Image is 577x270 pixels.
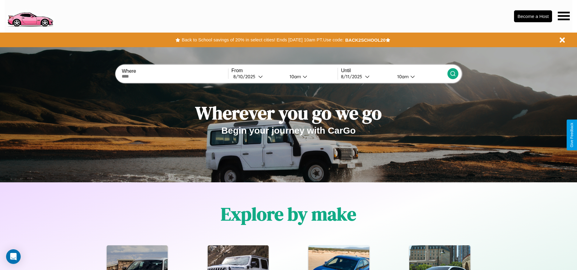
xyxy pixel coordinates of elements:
[285,73,338,80] button: 10am
[122,68,228,74] label: Where
[221,202,356,226] h1: Explore by make
[5,3,56,28] img: logo
[570,123,574,147] div: Give Feedback
[345,37,386,43] b: BACK2SCHOOL20
[287,74,303,79] div: 10am
[392,73,447,80] button: 10am
[231,68,338,73] label: From
[394,74,410,79] div: 10am
[341,74,365,79] div: 8 / 11 / 2025
[180,36,345,44] button: Back to School savings of 20% in select cities! Ends [DATE] 10am PT.Use code:
[6,249,21,264] div: Open Intercom Messenger
[514,10,552,22] button: Become a Host
[233,74,258,79] div: 8 / 10 / 2025
[231,73,285,80] button: 8/10/2025
[341,68,447,73] label: Until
